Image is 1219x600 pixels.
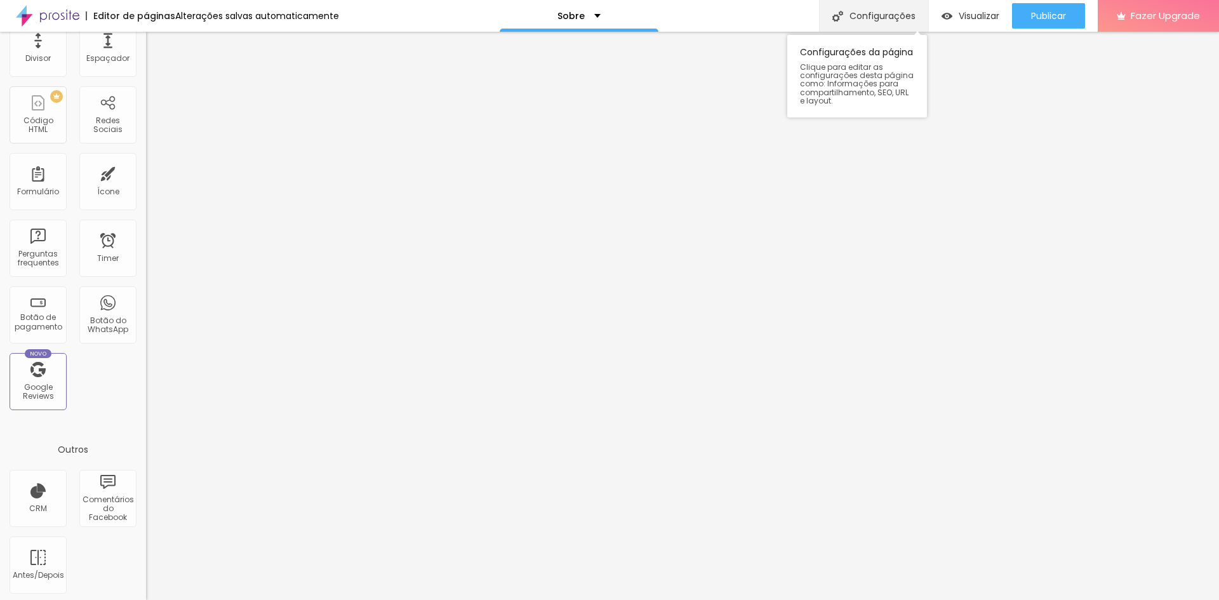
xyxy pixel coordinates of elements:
[942,11,952,22] img: view-1.svg
[832,11,843,22] img: Icone
[17,187,59,196] div: Formulário
[13,383,63,401] div: Google Reviews
[97,187,119,196] div: Ícone
[1031,11,1066,21] span: Publicar
[1131,10,1200,21] span: Fazer Upgrade
[800,63,914,105] span: Clique para editar as configurações desta página como: Informações para compartilhamento, SEO, UR...
[86,11,175,20] div: Editor de páginas
[83,116,133,135] div: Redes Sociais
[86,54,130,63] div: Espaçador
[13,571,63,580] div: Antes/Depois
[787,35,927,117] div: Configurações da página
[83,495,133,523] div: Comentários do Facebook
[13,313,63,331] div: Botão de pagamento
[97,254,119,263] div: Timer
[959,11,999,21] span: Visualizar
[1012,3,1085,29] button: Publicar
[557,11,585,20] p: Sobre
[25,349,52,358] div: Novo
[929,3,1012,29] button: Visualizar
[175,11,339,20] div: Alterações salvas automaticamente
[29,504,47,513] div: CRM
[13,250,63,268] div: Perguntas frequentes
[25,54,51,63] div: Divisor
[146,32,1219,600] iframe: Editor
[13,116,63,135] div: Código HTML
[83,316,133,335] div: Botão do WhatsApp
